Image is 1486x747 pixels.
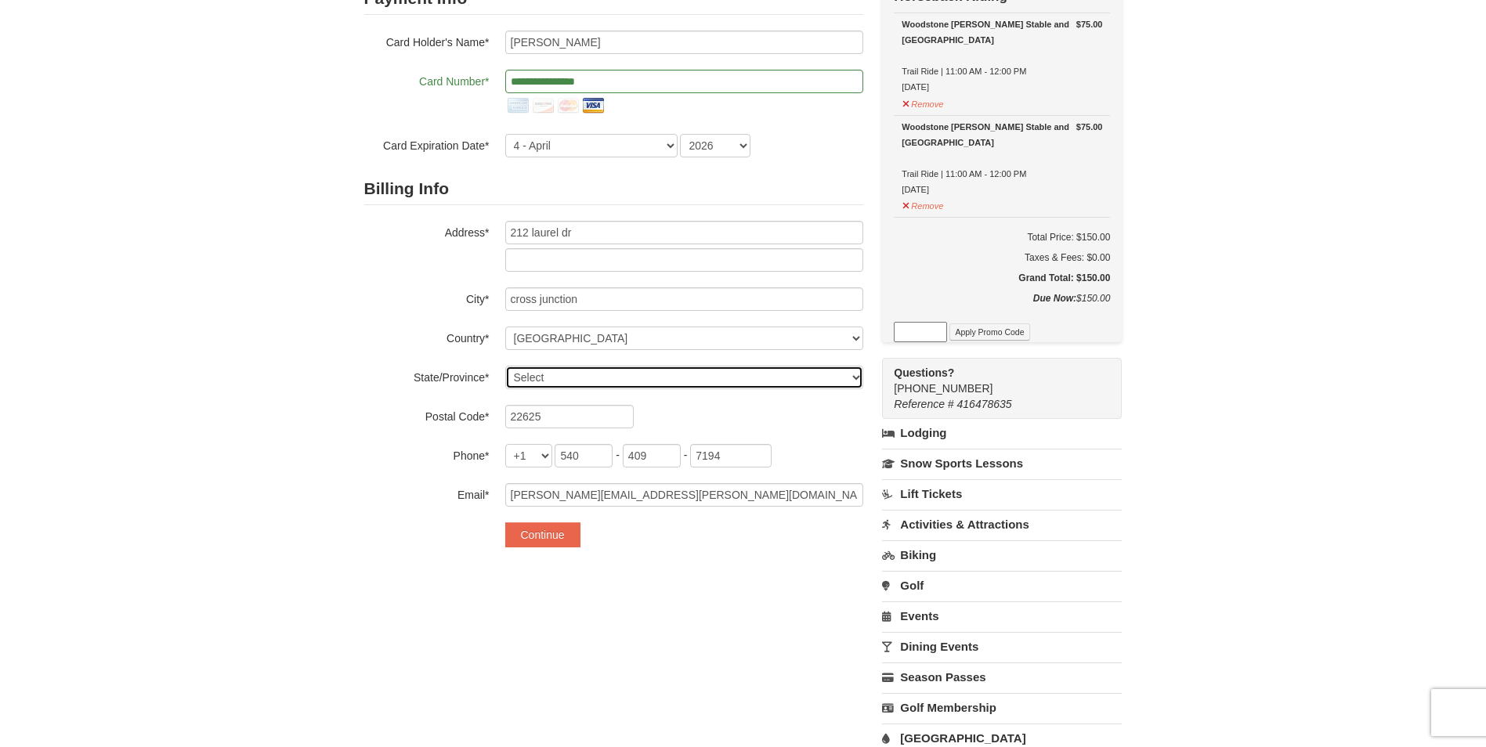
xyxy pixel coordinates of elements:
label: Phone* [364,444,490,464]
input: xxx [623,444,681,467]
span: 416478635 [957,398,1012,410]
span: [PHONE_NUMBER] [894,365,1094,395]
strong: Questions? [894,366,954,379]
label: Email* [364,483,490,503]
h6: Total Price: $150.00 [894,229,1110,245]
strong: Due Now: [1033,293,1076,304]
input: Billing Info [505,221,863,244]
input: City [505,287,863,311]
button: Apply Promo Code [949,323,1029,341]
label: State/Province* [364,366,490,385]
input: xxxx [690,444,772,467]
a: Biking [882,540,1122,569]
input: xxx [555,444,613,467]
img: visa.png [580,93,606,118]
a: Events [882,601,1122,630]
span: Reference # [894,398,953,410]
button: Remove [902,92,944,112]
h5: Grand Total: $150.00 [894,270,1110,286]
a: Golf Membership [882,693,1122,722]
input: Postal Code [505,405,634,428]
a: Golf [882,571,1122,600]
label: Card Number* [364,70,490,89]
img: discover.png [530,93,555,118]
button: Continue [505,522,580,547]
div: Woodstone [PERSON_NAME] Stable and [GEOGRAPHIC_DATA] [902,16,1102,48]
span: - [684,449,688,461]
a: Snow Sports Lessons [882,449,1122,478]
img: amex.png [505,93,530,118]
span: - [616,449,620,461]
label: Postal Code* [364,405,490,424]
button: Remove [902,194,944,214]
div: Woodstone [PERSON_NAME] Stable and [GEOGRAPHIC_DATA] [902,119,1102,150]
a: Lift Tickets [882,479,1122,508]
label: Card Expiration Date* [364,134,490,153]
strong: $75.00 [1076,119,1103,135]
strong: $75.00 [1076,16,1103,32]
h2: Billing Info [364,173,863,205]
a: Activities & Attractions [882,510,1122,539]
input: Email [505,483,863,507]
input: Card Holder Name [505,31,863,54]
div: $150.00 [894,290,1110,322]
div: Trail Ride | 11:00 AM - 12:00 PM [DATE] [902,16,1102,95]
label: Card Holder's Name* [364,31,490,50]
div: Trail Ride | 11:00 AM - 12:00 PM [DATE] [902,119,1102,197]
label: Address* [364,221,490,240]
a: Dining Events [882,632,1122,661]
div: Taxes & Fees: $0.00 [894,250,1110,265]
label: Country* [364,327,490,346]
img: mastercard.png [555,93,580,118]
a: Lodging [882,419,1122,447]
a: Season Passes [882,662,1122,691]
label: City* [364,287,490,307]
